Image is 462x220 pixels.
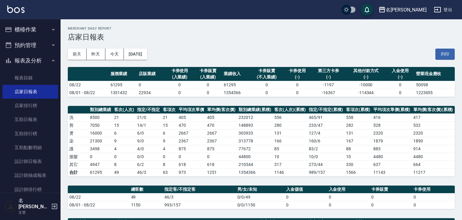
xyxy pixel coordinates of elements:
table: a dense table [68,67,455,97]
td: 313778 [237,137,273,145]
img: Logo [7,5,25,13]
td: 14 / 1 [136,121,161,129]
td: 08/01 - 08/22 [68,201,130,209]
a: 報表目錄 [2,71,58,85]
td: 2667 [206,129,237,137]
td: 317 [273,161,307,168]
td: 0/0/49 [236,193,285,201]
td: 618 [177,161,206,168]
a: 店家日報表 [2,85,58,99]
th: 單均價(客次價) [206,106,237,114]
td: 9 [161,137,177,145]
td: 2667 [177,129,206,137]
th: 指定客/不指定客 [163,186,236,193]
td: 0 [194,81,222,89]
a: 互助日報表 [2,113,58,126]
td: 166 [273,137,307,145]
td: 2320 [412,129,455,137]
img: Person [5,200,17,212]
td: 9 / 0 [136,137,161,145]
td: 330 [345,161,372,168]
td: 0/0/1150 [236,201,285,209]
button: 列印 [435,49,455,60]
td: 49 [113,168,136,176]
h3: 店家日報表 [68,33,455,41]
table: a dense table [68,106,455,177]
th: 單均價(客次價)(累積) [412,106,455,114]
td: 532 [412,121,455,129]
td: 8 [113,161,136,168]
td: 993/157 [163,201,236,209]
th: 卡券使用 [412,186,455,193]
th: 服務業績 [109,67,137,81]
td: 0 [161,153,177,161]
td: 15 [161,121,177,129]
div: 名[PERSON_NAME] [386,6,427,14]
button: 今天 [105,49,124,60]
td: 合計 [68,168,88,176]
a: 設計師日報表 [2,155,58,168]
div: 卡券使用 [285,68,310,74]
td: 167 [345,137,372,145]
a: 互助排行榜 [2,127,58,141]
td: 6 [113,129,136,137]
td: 08/01 - 08/22 [68,89,109,97]
td: 232012 [237,113,273,121]
td: 15 [113,121,136,129]
td: 0 [88,153,113,161]
td: 0 [370,193,412,201]
td: 1223655 [414,89,455,97]
td: 1146 [273,168,307,176]
td: 303933 [237,129,273,137]
button: 昨天 [87,49,105,60]
td: 0 [327,193,370,201]
td: 護 [68,145,88,153]
div: 第三方卡券 [313,68,344,74]
div: (入業績) [167,74,193,80]
td: 618 [206,161,237,168]
td: 470 [177,121,206,129]
td: 2367 [177,137,206,145]
td: -10000 [346,81,386,89]
td: 273 / 44 [307,161,345,168]
td: 1150 [130,201,163,209]
th: 客項次 [161,106,177,114]
td: 989/157 [307,168,345,176]
td: 21 / 0 [136,113,161,121]
td: 4 [113,145,136,153]
th: 客次(人次)(累積) [273,106,307,114]
td: 50098 [414,81,455,89]
td: -16367 [312,89,346,97]
td: 85 [273,145,307,153]
td: 6 / 2 [136,161,161,168]
div: 卡券販賣 [252,68,282,74]
th: 客次(人次) [113,106,136,114]
td: 556 [273,113,307,121]
td: 465 / 91 [307,113,345,121]
div: (不入業績) [252,74,282,80]
td: 148893 [237,121,273,129]
td: 0 [194,89,222,97]
th: 業績收入 [222,67,251,81]
th: 卡券販賣 [370,186,412,193]
td: 10 / 0 [307,153,345,161]
td: 11143 [372,168,412,176]
td: 1331432 [109,89,137,97]
a: 設計師排行榜 [2,183,58,196]
td: 280 [273,121,307,129]
button: 前天 [68,49,87,60]
td: 1566 [345,168,372,176]
td: -114344 [346,89,386,97]
td: 63 [161,168,177,176]
a: 店家排行榜 [2,99,58,113]
td: 洗 [68,113,88,121]
td: 417 [412,113,455,121]
td: 914 [412,145,455,153]
td: 10 [345,153,372,161]
td: 282 [345,121,372,129]
td: 0 [166,81,194,89]
td: 21300 [88,137,113,145]
td: 0 [137,81,166,89]
th: 入金儲值 [285,186,327,193]
div: (-) [285,74,310,80]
